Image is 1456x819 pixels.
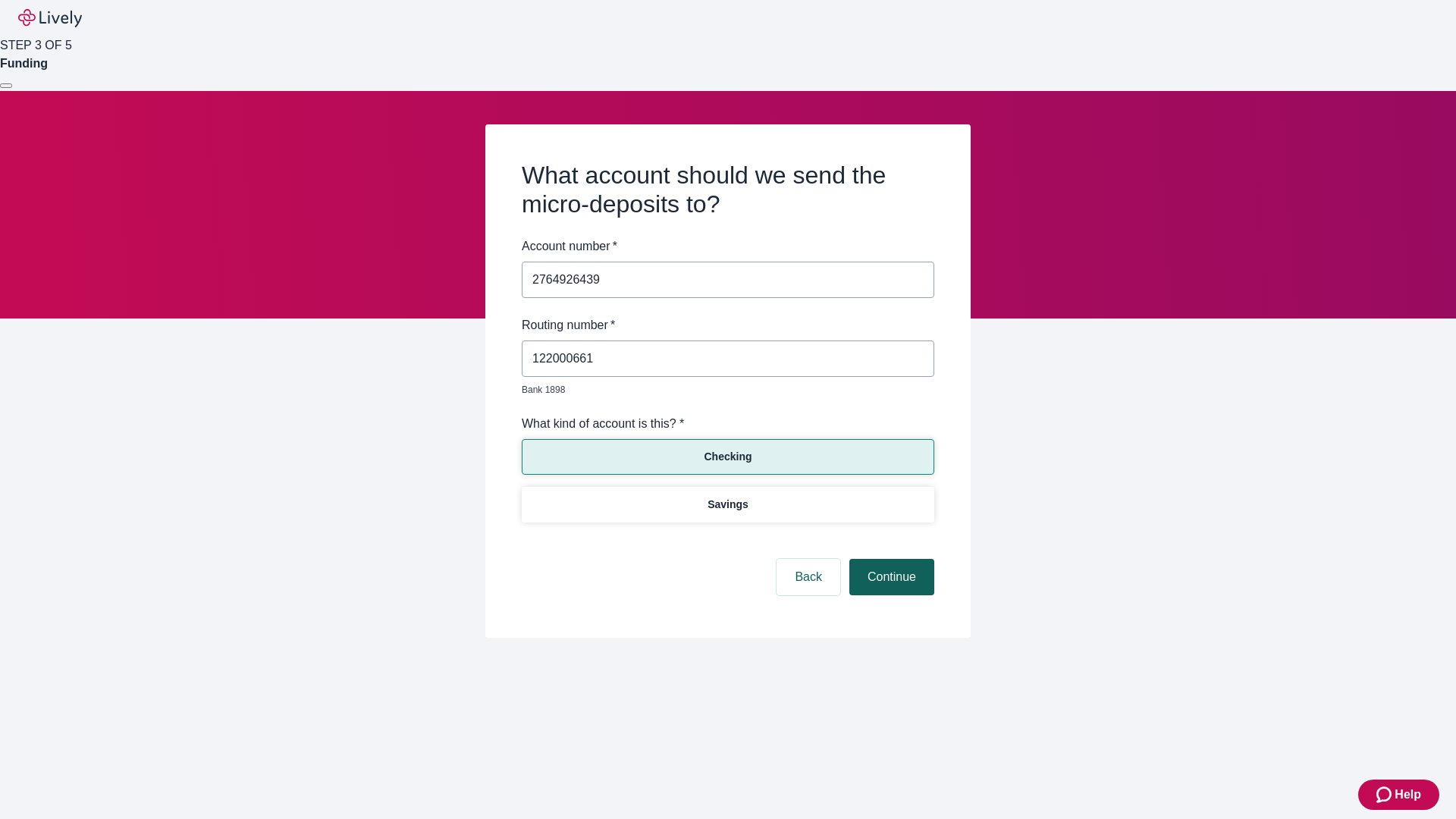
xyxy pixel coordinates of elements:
button: Zendesk support iconHelp [1358,780,1439,810]
p: Savings [708,497,748,513]
label: Account number [522,237,617,256]
p: Bank 1898 [522,383,924,397]
label: What kind of account is this? * [522,415,684,433]
svg: Zendesk support icon [1376,786,1395,804]
span: Help [1395,786,1421,804]
p: Checking [704,449,752,465]
button: Savings [522,487,934,522]
button: Back [777,559,840,595]
label: Routing number [522,316,615,334]
h2: What account should we send the micro-deposits to? [522,161,934,219]
button: Checking [522,439,934,475]
button: Continue [849,559,934,595]
img: Lively [18,9,82,27]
